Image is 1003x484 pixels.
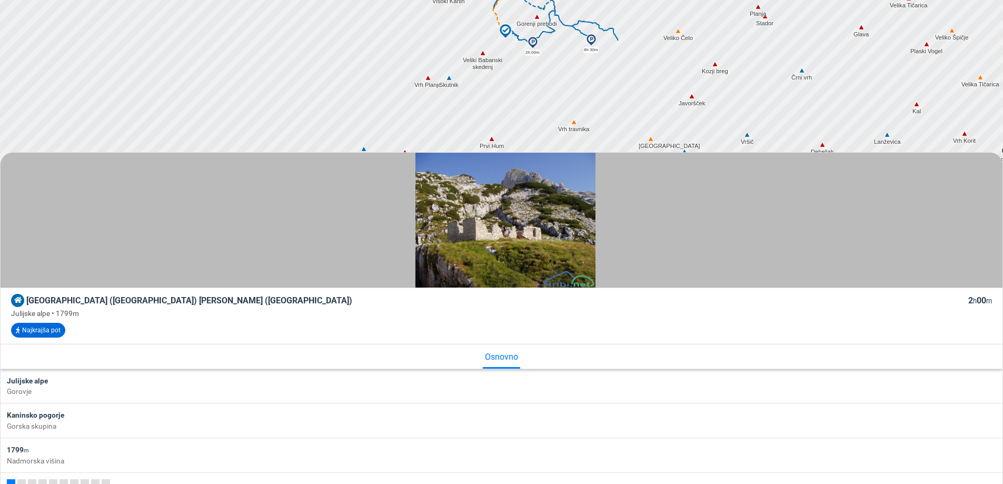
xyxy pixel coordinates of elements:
[7,445,996,455] div: 1799
[986,297,992,305] small: m
[7,410,996,420] div: Kaninsko pogorje
[7,386,996,397] div: Gorovje
[483,344,520,368] div: Osnovno
[7,456,996,466] div: Nadmorska višina
[7,421,996,431] div: Gorska skupina
[11,323,65,338] button: Najkrajša pot
[968,295,992,305] span: 2 00
[11,308,992,319] div: Julijske alpe • 1799m
[973,297,977,305] small: h
[7,376,996,386] div: Julijske alpe
[415,153,595,288] img: Stara koča (pogorišče) Petra Skalarja (Krlišče)
[26,295,352,305] span: [GEOGRAPHIC_DATA] ([GEOGRAPHIC_DATA]) [PERSON_NAME] ([GEOGRAPHIC_DATA])
[24,447,29,454] small: m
